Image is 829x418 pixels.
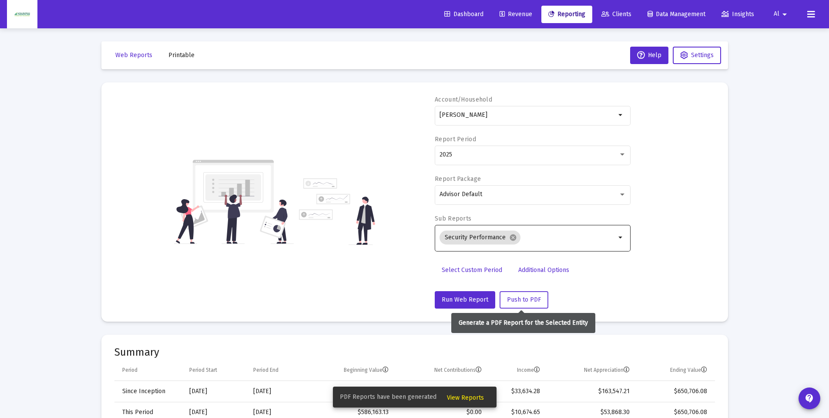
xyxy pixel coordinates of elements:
td: Column Net Contributions [395,360,488,381]
img: Dashboard [13,6,31,23]
td: Since Inception [114,381,183,402]
button: Settings [673,47,721,64]
div: Ending Value [670,367,707,374]
div: Period End [253,367,279,374]
a: Data Management [641,6,712,23]
td: Column Income [488,360,546,381]
label: Report Package [435,175,481,183]
div: Net Appreciation [584,367,630,374]
label: Sub Reports [435,215,471,222]
mat-icon: arrow_drop_down [616,110,626,120]
span: Insights [722,10,754,18]
span: Printable [168,51,195,59]
span: Dashboard [444,10,483,18]
td: $163,547.21 [546,381,636,402]
span: Reporting [548,10,585,18]
mat-icon: arrow_drop_down [616,232,626,243]
input: Search or select an account or household [440,112,616,119]
mat-icon: contact_support [804,393,815,404]
td: Column Ending Value [636,360,715,381]
span: Clients [601,10,631,18]
div: [DATE] [253,387,302,396]
td: Column Period Start [183,360,247,381]
span: Help [637,51,661,59]
mat-icon: cancel [509,234,517,241]
img: reporting [174,159,294,245]
a: Revenue [493,6,539,23]
td: $650,706.08 [636,381,715,402]
mat-icon: arrow_drop_down [779,6,790,23]
span: Revenue [500,10,532,18]
span: Advisor Default [440,190,482,198]
td: $0.00 [308,381,395,402]
div: Income [517,367,540,374]
td: Column Period [114,360,183,381]
span: Data Management [648,10,705,18]
button: Printable [161,47,201,64]
img: reporting-alt [299,178,375,245]
div: Period Start [189,367,217,374]
mat-card-title: Summary [114,348,715,357]
td: Column Net Appreciation [546,360,636,381]
label: Report Period [435,136,476,143]
span: Select Custom Period [442,266,502,274]
mat-chip: Security Performance [440,231,520,245]
button: Push to PDF [500,291,548,309]
button: Al [763,5,800,23]
span: PDF Reports have been generated [340,393,436,401]
span: Settings [691,51,714,59]
a: Reporting [541,6,592,23]
a: Insights [715,6,761,23]
div: [DATE] [189,387,241,396]
span: Additional Options [518,266,569,274]
label: Account/Household [435,96,492,103]
button: Help [630,47,668,64]
div: [DATE] [189,408,241,417]
button: Run Web Report [435,291,495,309]
td: Column Period End [247,360,308,381]
div: Net Contributions [434,367,482,374]
span: Al [774,10,779,18]
span: View Reports [447,394,484,401]
span: 2025 [440,151,452,158]
span: Run Web Report [442,296,488,303]
div: [DATE] [253,408,302,417]
button: View Reports [440,389,491,405]
a: Dashboard [437,6,490,23]
a: Clients [594,6,638,23]
mat-chip-list: Selection [440,229,616,246]
div: Beginning Value [344,367,389,374]
span: Push to PDF [507,296,541,303]
div: Period [122,367,138,374]
button: Web Reports [108,47,159,64]
td: Column Beginning Value [308,360,395,381]
span: Web Reports [115,51,152,59]
td: $33,634.28 [488,381,546,402]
